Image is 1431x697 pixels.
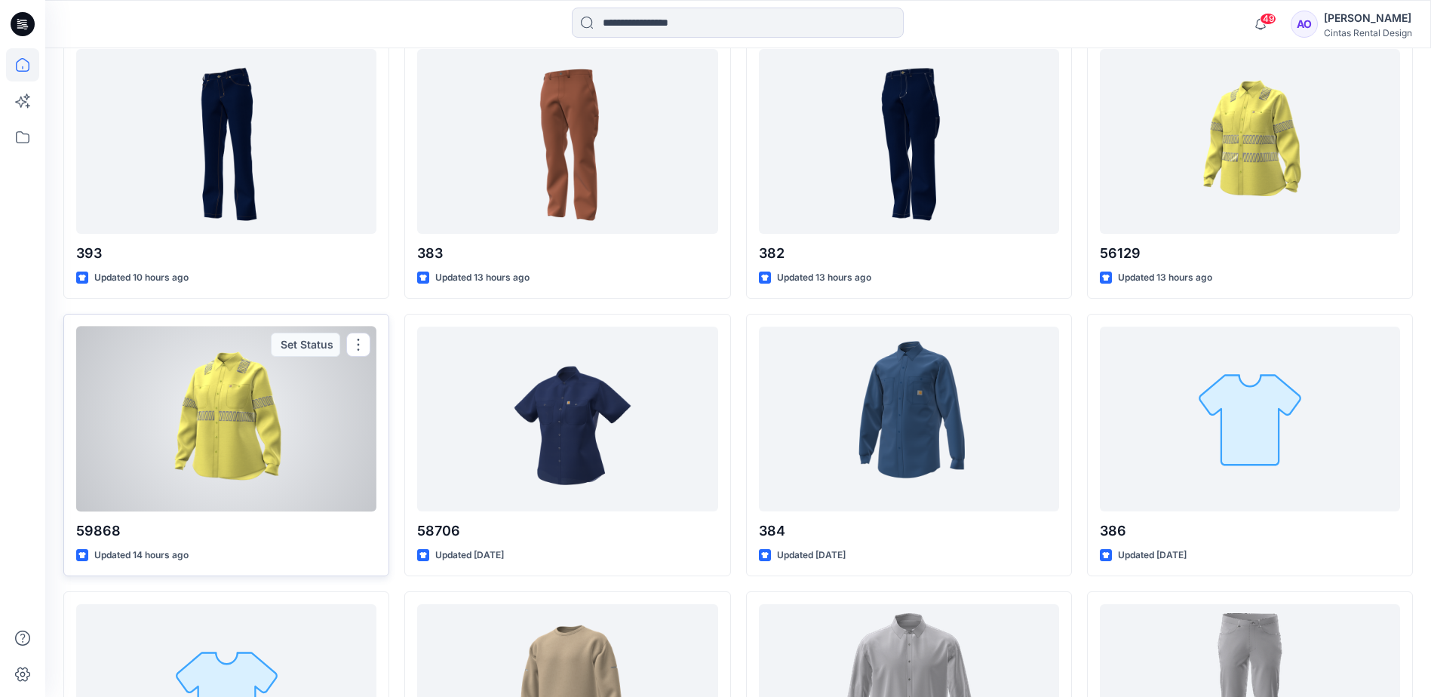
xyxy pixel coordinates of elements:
[1100,49,1400,234] a: 56129
[76,327,376,511] a: 59868
[777,270,871,286] p: Updated 13 hours ago
[76,520,376,542] p: 59868
[94,548,189,563] p: Updated 14 hours ago
[417,327,717,511] a: 58706
[435,270,530,286] p: Updated 13 hours ago
[417,243,717,264] p: 383
[76,49,376,234] a: 393
[1291,11,1318,38] div: AO
[759,243,1059,264] p: 382
[1260,13,1276,25] span: 49
[435,548,504,563] p: Updated [DATE]
[759,520,1059,542] p: 384
[777,548,846,563] p: Updated [DATE]
[1100,243,1400,264] p: 56129
[759,49,1059,234] a: 382
[76,243,376,264] p: 393
[1100,520,1400,542] p: 386
[1100,327,1400,511] a: 386
[1324,9,1412,27] div: [PERSON_NAME]
[94,270,189,286] p: Updated 10 hours ago
[1118,548,1187,563] p: Updated [DATE]
[759,327,1059,511] a: 384
[417,49,717,234] a: 383
[1118,270,1212,286] p: Updated 13 hours ago
[1324,27,1412,38] div: Cintas Rental Design
[417,520,717,542] p: 58706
